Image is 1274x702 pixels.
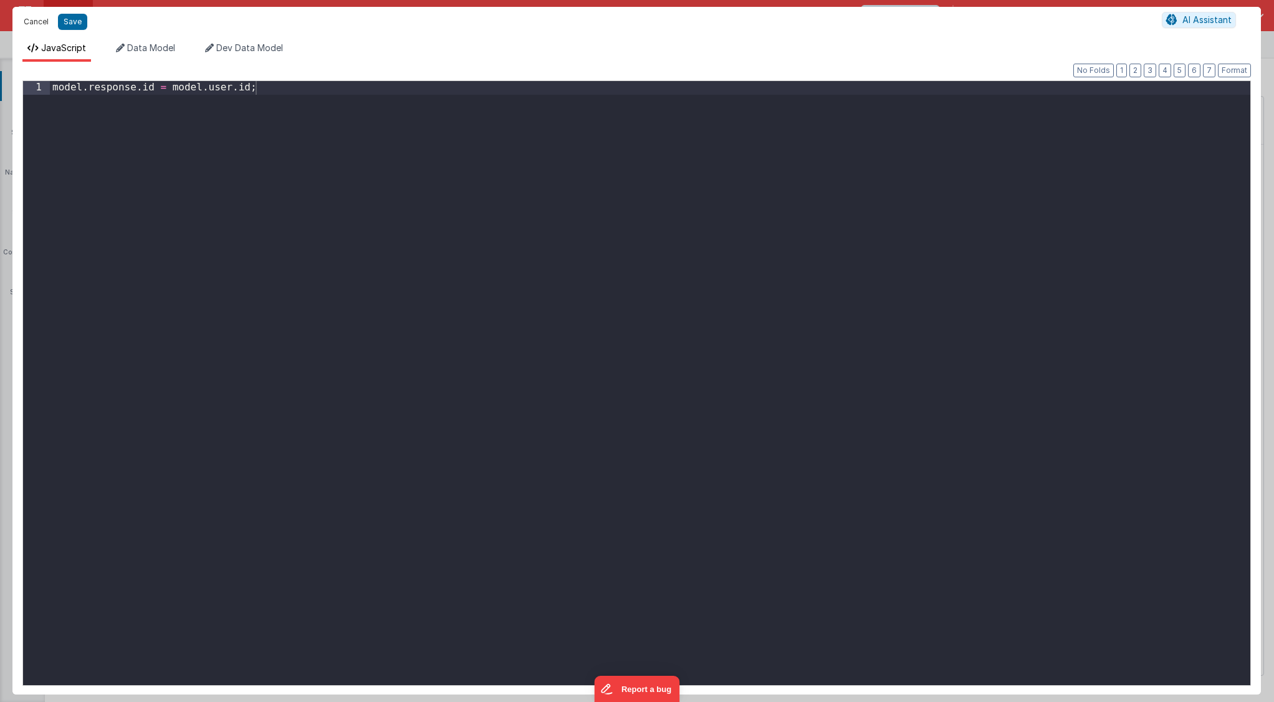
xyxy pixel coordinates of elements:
span: Data Model [127,42,175,53]
button: Format [1218,64,1251,77]
button: No Folds [1073,64,1114,77]
span: AI Assistant [1182,14,1232,25]
button: 6 [1188,64,1200,77]
button: AI Assistant [1162,12,1236,28]
span: JavaScript [41,42,86,53]
div: 1 [23,81,50,95]
button: 4 [1159,64,1171,77]
button: 5 [1174,64,1185,77]
iframe: Marker.io feedback button [595,676,680,702]
button: 1 [1116,64,1127,77]
span: Dev Data Model [216,42,283,53]
button: 2 [1129,64,1141,77]
button: 7 [1203,64,1215,77]
button: Save [58,14,87,30]
button: 3 [1144,64,1156,77]
button: Cancel [17,13,55,31]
